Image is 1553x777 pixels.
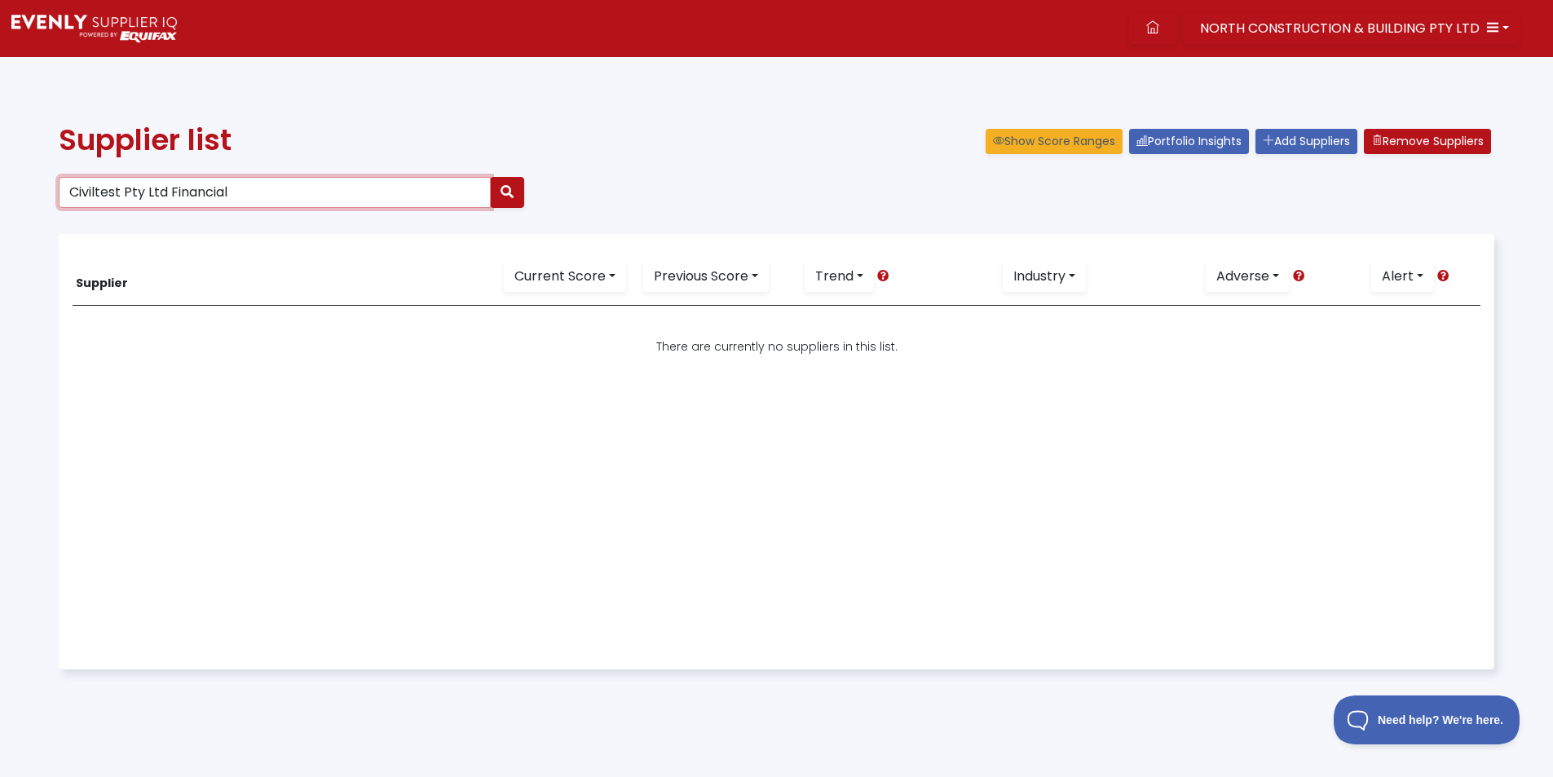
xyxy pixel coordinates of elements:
a: Current Score [504,261,626,292]
iframe: Toggle Customer Support [1334,695,1520,744]
a: Adverse [1206,261,1290,292]
p: There are currently no suppliers in this list. [76,338,1477,355]
button: Remove Suppliers [1364,129,1491,154]
a: Trend [805,261,874,292]
span: Supplier list [59,119,232,161]
div: Button group with nested dropdown [643,261,769,292]
a: Alert [1371,261,1434,292]
input: Search your supplier list [59,177,491,208]
img: Supply Predict [11,15,177,42]
button: NORTH CONSTRUCTION & BUILDING PTY LTD [1183,13,1520,44]
a: Portfolio Insights [1129,129,1249,154]
span: NORTH CONSTRUCTION & BUILDING PTY LTD [1200,19,1480,38]
a: Add Suppliers [1255,129,1357,154]
th: Supplier [73,248,495,306]
a: Previous Score [643,261,769,292]
a: Industry [1003,261,1086,292]
div: Button group with nested dropdown [504,261,626,292]
button: Show Score Ranges [986,129,1123,154]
